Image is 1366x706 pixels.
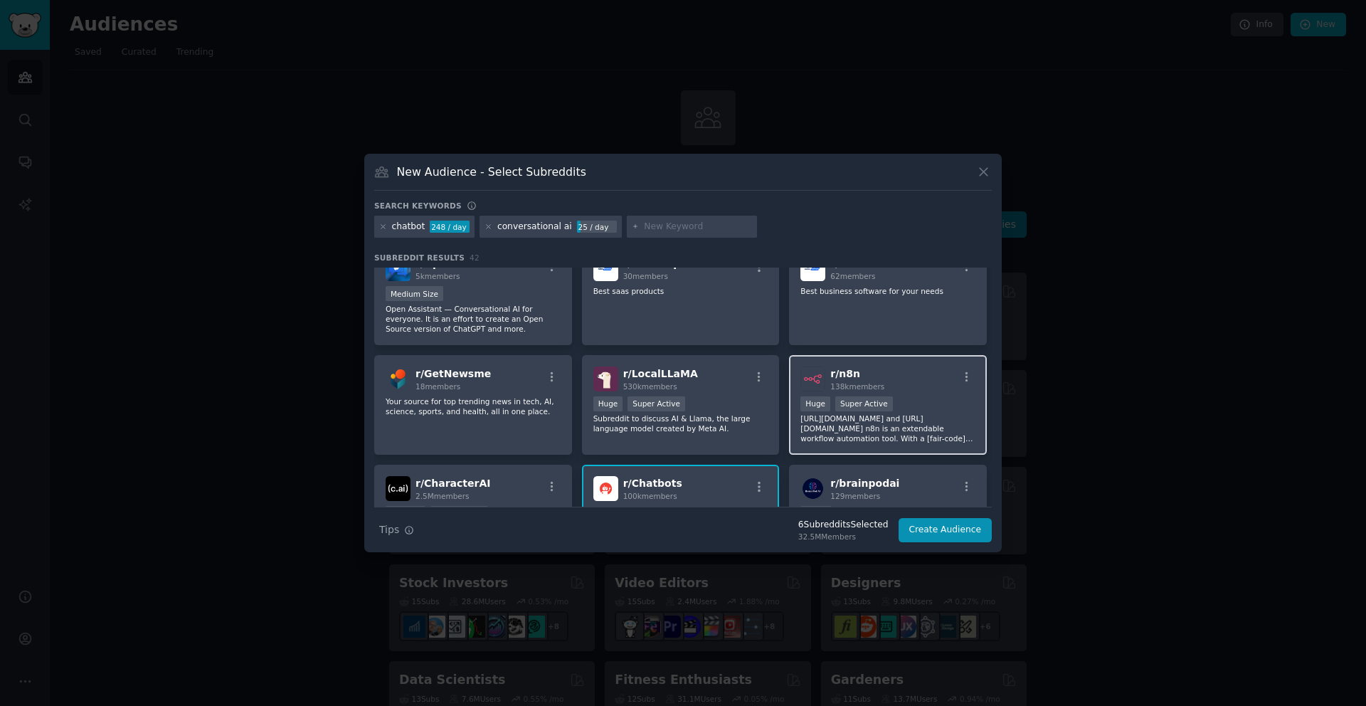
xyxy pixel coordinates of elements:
[830,382,884,391] span: 138k members
[835,396,893,411] div: Super Active
[798,532,889,542] div: 32.5M Members
[623,492,677,500] span: 100k members
[623,478,682,489] span: r/ Chatbots
[628,396,685,411] div: Super Active
[379,522,399,537] span: Tips
[415,272,460,280] span: 5k members
[623,272,668,280] span: 30 members
[386,476,411,501] img: CharacterAI
[800,286,975,296] p: Best business software for your needs
[430,506,488,521] div: Super Active
[397,164,586,179] h3: New Audience - Select Subreddits
[386,304,561,334] p: Open Assistant — Conversational AI for everyone. It is an effort to create an Open Source version...
[593,413,768,433] p: Subreddit to discuss AI & Llama, the large language model created by Meta AI.
[623,368,698,379] span: r/ LocalLLaMA
[593,256,618,281] img: bizsaasproducts
[386,256,411,281] img: OpenAssistant
[800,506,831,521] div: Small
[644,221,752,233] input: New Keyword
[374,517,419,542] button: Tips
[593,396,623,411] div: Huge
[899,518,992,542] button: Create Audience
[593,286,768,296] p: Best saas products
[800,396,830,411] div: Huge
[623,382,677,391] span: 530k members
[830,258,955,269] span: r/ saasbiznesssoftware
[415,258,506,269] span: r/ OpenAssistant
[374,201,462,211] h3: Search keywords
[593,476,618,501] img: Chatbots
[415,478,491,489] span: r/ CharacterAI
[830,478,899,489] span: r/ brainpodai
[800,476,825,501] img: brainpodai
[830,368,860,379] span: r/ n8n
[386,367,411,391] img: GetNewsme
[415,368,491,379] span: r/ GetNewsme
[374,253,465,263] span: Subreddit Results
[386,396,561,416] p: Your source for top trending news in tech, AI, science, sports, and health, all in one place.
[830,492,880,500] span: 129 members
[623,258,723,269] span: r/ bizsaasproducts
[800,413,975,443] p: [URL][DOMAIN_NAME] and [URL][DOMAIN_NAME] n8n is an extendable workflow automation tool. With a [...
[430,221,470,233] div: 248 / day
[593,506,768,536] p: Community about chat bots. From stupid airport and store bots to legit models like OpenAI, Anthro...
[577,221,617,233] div: 25 / day
[415,492,470,500] span: 2.5M members
[386,286,443,301] div: Medium Size
[386,506,425,521] div: Massive
[800,256,825,281] img: saasbiznesssoftware
[800,367,825,391] img: n8n
[798,519,889,532] div: 6 Subreddit s Selected
[470,253,480,262] span: 42
[593,367,618,391] img: LocalLLaMA
[497,221,572,233] div: conversational ai
[392,221,425,233] div: chatbot
[415,382,460,391] span: 18 members
[830,272,875,280] span: 62 members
